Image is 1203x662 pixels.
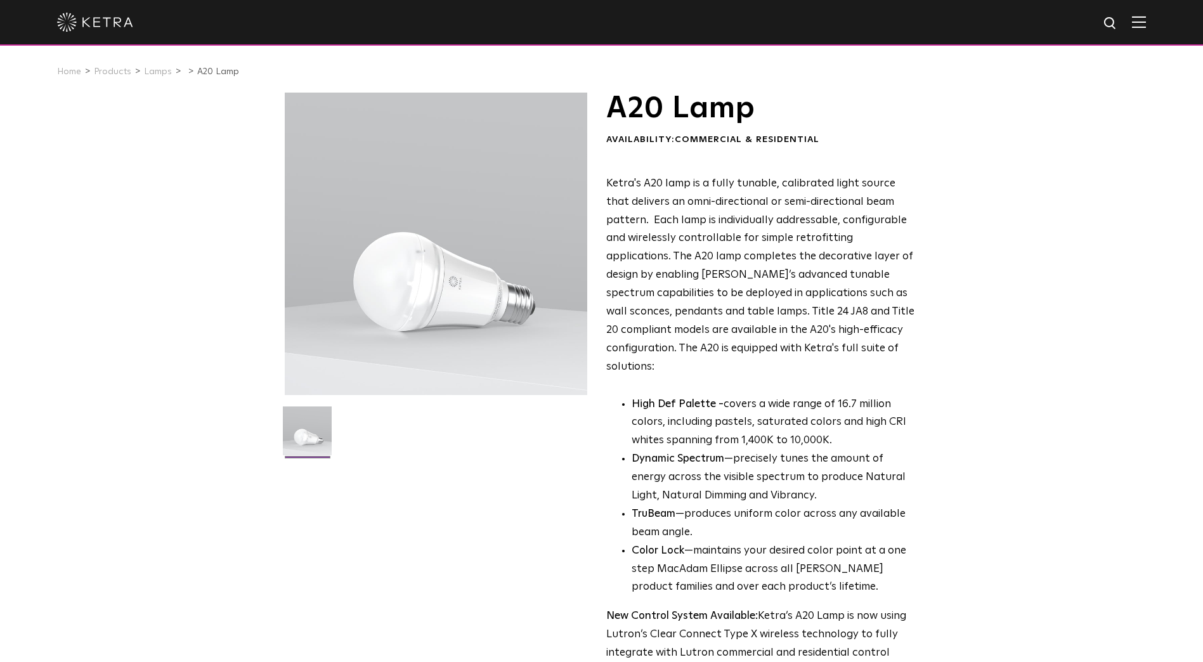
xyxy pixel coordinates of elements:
li: —maintains your desired color point at a one step MacAdam Ellipse across all [PERSON_NAME] produc... [632,542,915,597]
strong: New Control System Available: [606,611,758,621]
a: Lamps [144,67,172,76]
li: —produces uniform color across any available beam angle. [632,505,915,542]
strong: TruBeam [632,509,675,519]
a: Home [57,67,81,76]
strong: High Def Palette - [632,399,724,410]
img: search icon [1103,16,1119,32]
li: —precisely tunes the amount of energy across the visible spectrum to produce Natural Light, Natur... [632,450,915,505]
img: Hamburger%20Nav.svg [1132,16,1146,28]
strong: Dynamic Spectrum [632,453,724,464]
span: Commercial & Residential [675,135,819,144]
div: Availability: [606,134,915,146]
span: Ketra's A20 lamp is a fully tunable, calibrated light source that delivers an omni-directional or... [606,178,914,372]
img: A20-Lamp-2021-Web-Square [283,406,332,465]
strong: Color Lock [632,545,684,556]
img: ketra-logo-2019-white [57,13,133,32]
a: Products [94,67,131,76]
h1: A20 Lamp [606,93,915,124]
p: covers a wide range of 16.7 million colors, including pastels, saturated colors and high CRI whit... [632,396,915,451]
a: A20 Lamp [197,67,239,76]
